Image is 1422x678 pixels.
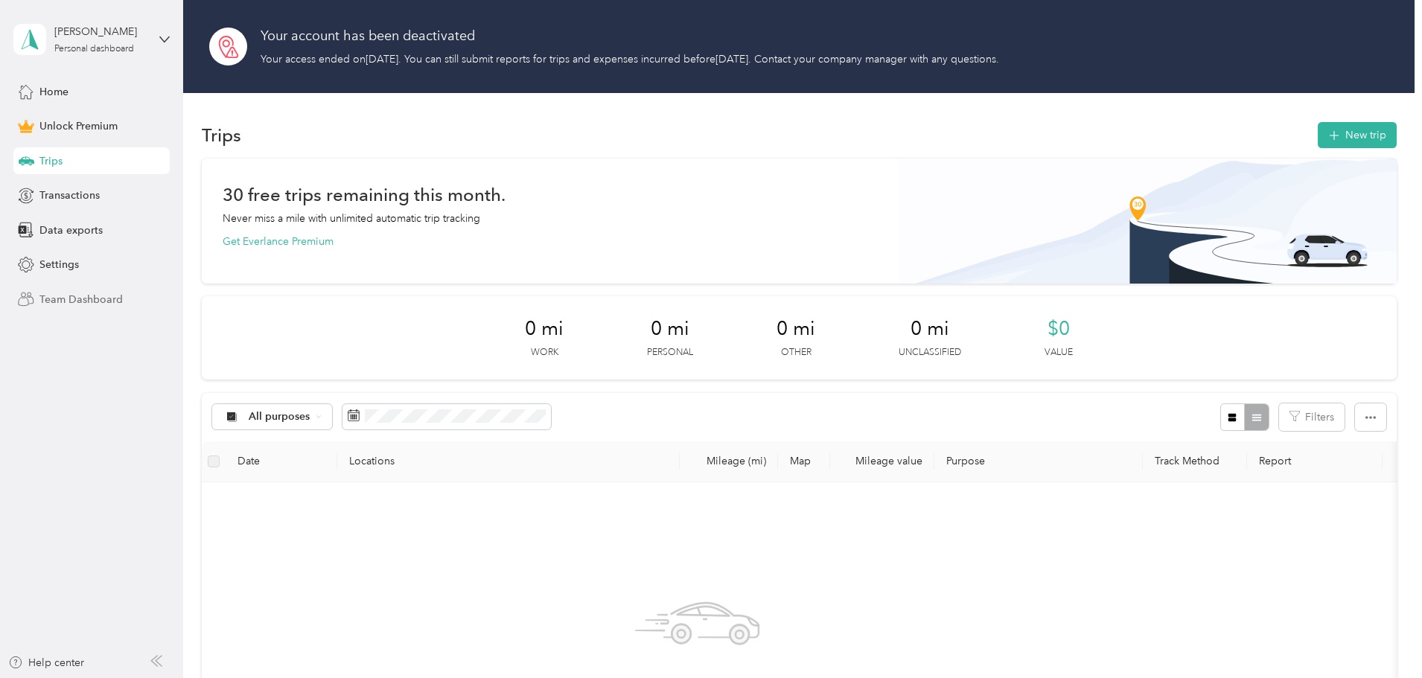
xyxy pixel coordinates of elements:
[39,223,103,238] span: Data exports
[1045,346,1073,359] p: Value
[899,159,1397,284] img: Banner
[778,441,830,482] th: Map
[249,412,310,422] span: All purposes
[1143,441,1247,482] th: Track Method
[777,317,815,341] span: 0 mi
[223,211,480,226] p: Never miss a mile with unlimited automatic trip tracking
[1279,403,1345,431] button: Filters
[39,118,118,134] span: Unlock Premium
[39,257,79,272] span: Settings
[531,346,558,359] p: Work
[651,317,689,341] span: 0 mi
[8,655,84,671] button: Help center
[226,441,337,482] th: Date
[830,441,934,482] th: Mileage value
[223,187,506,202] h1: 30 free trips remaining this month.
[1247,441,1383,482] th: Report
[202,127,241,143] h1: Trips
[54,45,134,54] div: Personal dashboard
[1339,595,1422,678] iframe: Everlance-gr Chat Button Frame
[1048,317,1070,341] span: $0
[39,188,100,203] span: Transactions
[39,84,68,100] span: Home
[525,317,564,341] span: 0 mi
[223,234,334,249] button: Get Everlance Premium
[261,26,999,46] h2: Your account has been deactivated
[54,24,147,39] div: [PERSON_NAME]
[39,292,123,307] span: Team Dashboard
[39,153,63,169] span: Trips
[899,346,961,359] p: Unclassified
[647,346,693,359] p: Personal
[337,441,680,482] th: Locations
[680,441,778,482] th: Mileage (mi)
[911,317,949,341] span: 0 mi
[1318,122,1397,148] button: New trip
[934,441,1143,482] th: Purpose
[261,51,999,67] p: Your access ended on [DATE] . You can still submit reports for trips and expenses incurred before...
[781,346,812,359] p: Other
